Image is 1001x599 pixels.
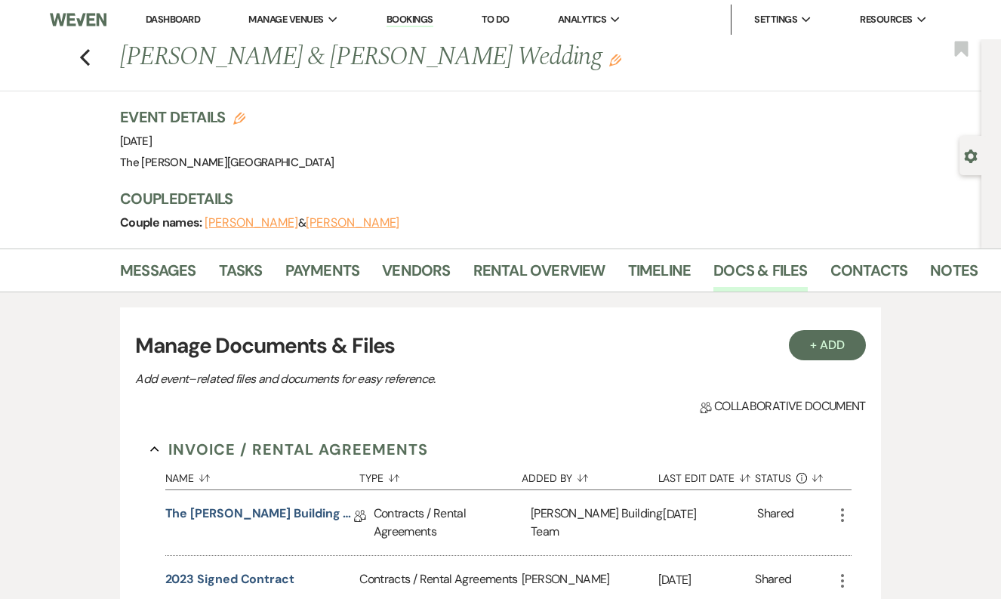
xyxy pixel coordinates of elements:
h3: Event Details [120,107,334,128]
span: Resources [860,12,912,27]
a: To Do [482,13,510,26]
a: Docs & Files [713,258,807,292]
a: The [PERSON_NAME] Building DIY & Policy Guidelines [165,505,354,528]
a: Messages [120,258,196,292]
button: Status [755,461,833,489]
a: Rental Overview [473,258,605,292]
a: Vendors [382,258,450,292]
h3: Couple Details [120,188,966,209]
p: Add event–related files and documents for easy reference. [135,369,664,389]
span: [DATE] [120,134,152,149]
img: Weven Logo [50,4,106,36]
button: Invoice / Rental Agreements [150,438,429,461]
span: Collaborative document [700,397,866,415]
button: [PERSON_NAME] [306,217,399,229]
button: Type [359,461,522,489]
a: Contacts [830,258,908,292]
p: [DATE] [663,505,757,524]
div: [PERSON_NAME] Building Team [531,490,663,555]
a: Tasks [219,258,263,292]
button: + Add [789,330,866,360]
div: Shared [755,570,791,591]
h3: Manage Documents & Files [135,330,866,362]
button: Open lead details [964,148,978,162]
button: 2023 signed contract [165,570,294,588]
span: The [PERSON_NAME][GEOGRAPHIC_DATA] [120,155,334,170]
a: Payments [285,258,360,292]
button: Added By [522,461,658,489]
div: Shared [757,505,793,541]
span: Manage Venues [248,12,323,27]
span: Settings [754,12,797,27]
a: Notes [930,258,978,292]
div: Contracts / Rental Agreements [374,490,531,555]
a: Dashboard [146,13,200,26]
button: Name [165,461,360,489]
button: Edit [609,53,621,66]
button: Last Edit Date [658,461,756,489]
a: Bookings [387,13,433,27]
h1: [PERSON_NAME] & [PERSON_NAME] Wedding [120,39,796,76]
span: & [205,215,399,230]
p: [DATE] [658,570,756,590]
span: Status [755,473,791,483]
span: Couple names: [120,215,205,230]
span: Analytics [558,12,606,27]
button: [PERSON_NAME] [205,217,298,229]
a: Timeline [628,258,691,292]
